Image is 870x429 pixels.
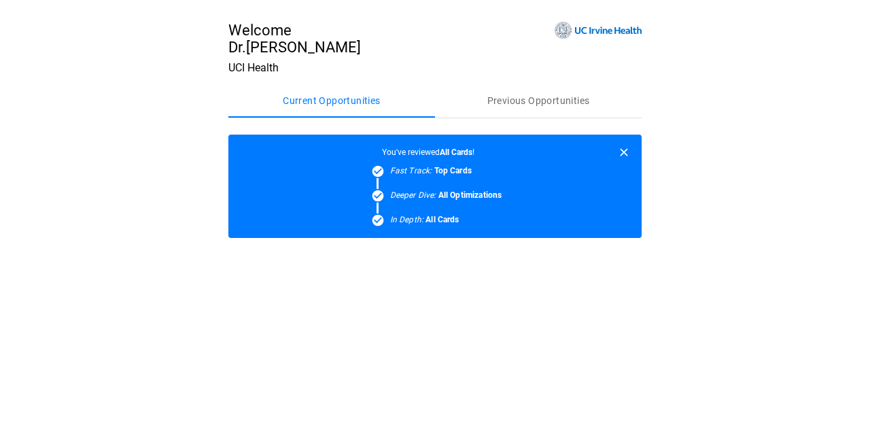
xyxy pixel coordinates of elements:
span: Dr. [PERSON_NAME] [228,39,361,56]
em: In Depth: [390,215,423,224]
span: Current Opportunities [283,95,380,107]
b: Top Cards [434,166,472,175]
b: All Cards [440,148,472,157]
span: Previous Opportunities [487,95,590,107]
b: All Cards [425,215,459,224]
b: All Optimizations [438,190,502,200]
span: Welcome [228,22,361,39]
em: Fast Track: [390,166,432,175]
img: Site Logo [555,22,642,39]
span: UCI Health [228,61,279,74]
span: You've reviewed ! [239,148,617,157]
em: Deeper Dive: [390,190,436,200]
